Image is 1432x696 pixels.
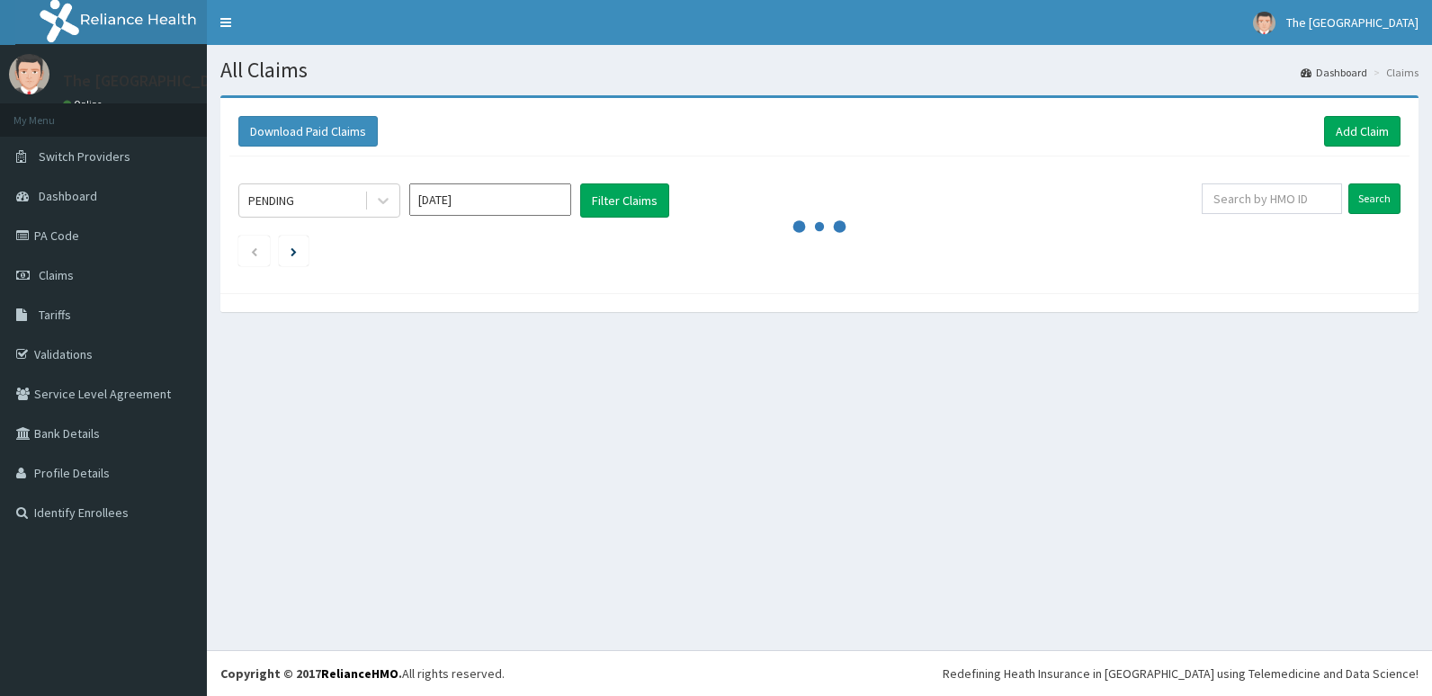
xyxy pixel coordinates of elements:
[39,267,74,283] span: Claims
[63,73,243,89] p: The [GEOGRAPHIC_DATA]
[220,58,1419,82] h1: All Claims
[1324,116,1401,147] a: Add Claim
[409,183,571,216] input: Select Month and Year
[9,54,49,94] img: User Image
[238,116,378,147] button: Download Paid Claims
[580,183,669,218] button: Filter Claims
[291,243,297,259] a: Next page
[250,243,258,259] a: Previous page
[1253,12,1275,34] img: User Image
[1202,183,1342,214] input: Search by HMO ID
[943,665,1419,683] div: Redefining Heath Insurance in [GEOGRAPHIC_DATA] using Telemedicine and Data Science!
[321,665,398,682] a: RelianceHMO
[207,650,1432,696] footer: All rights reserved.
[220,665,402,682] strong: Copyright © 2017 .
[63,98,106,111] a: Online
[39,148,130,165] span: Switch Providers
[248,192,294,210] div: PENDING
[39,188,97,204] span: Dashboard
[792,200,846,254] svg: audio-loading
[1369,65,1419,80] li: Claims
[39,307,71,323] span: Tariffs
[1348,183,1401,214] input: Search
[1286,14,1419,31] span: The [GEOGRAPHIC_DATA]
[1301,65,1367,80] a: Dashboard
